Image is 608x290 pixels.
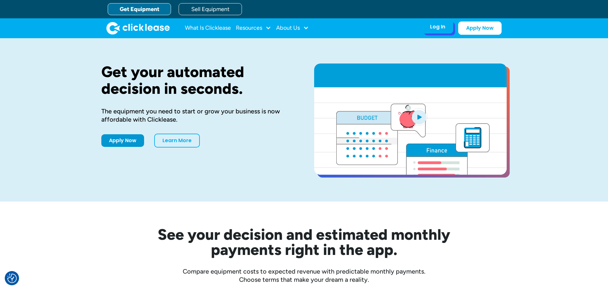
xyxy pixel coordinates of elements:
div: Resources [236,22,271,34]
a: home [106,22,170,34]
div: Log In [430,24,445,30]
div: Compare equipment costs to expected revenue with predictable monthly payments. Choose terms that ... [101,267,507,284]
a: Sell Equipment [179,3,242,15]
button: Consent Preferences [7,274,17,283]
img: Blue play button logo on a light blue circular background [410,108,427,126]
div: About Us [276,22,309,34]
a: Apply Now [458,21,502,35]
a: What Is Clicklease [185,22,231,34]
a: Apply Now [101,134,144,147]
a: Learn More [154,134,200,148]
img: Clicklease logo [106,22,170,34]
img: Revisit consent button [7,274,17,283]
div: The equipment you need to start or grow your business is now affordable with Clicklease. [101,107,294,124]
a: open lightbox [314,63,507,175]
h1: Get your automated decision in seconds. [101,63,294,97]
h2: See your decision and estimated monthly payments right in the app. [127,227,481,257]
a: Get Equipment [108,3,171,15]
